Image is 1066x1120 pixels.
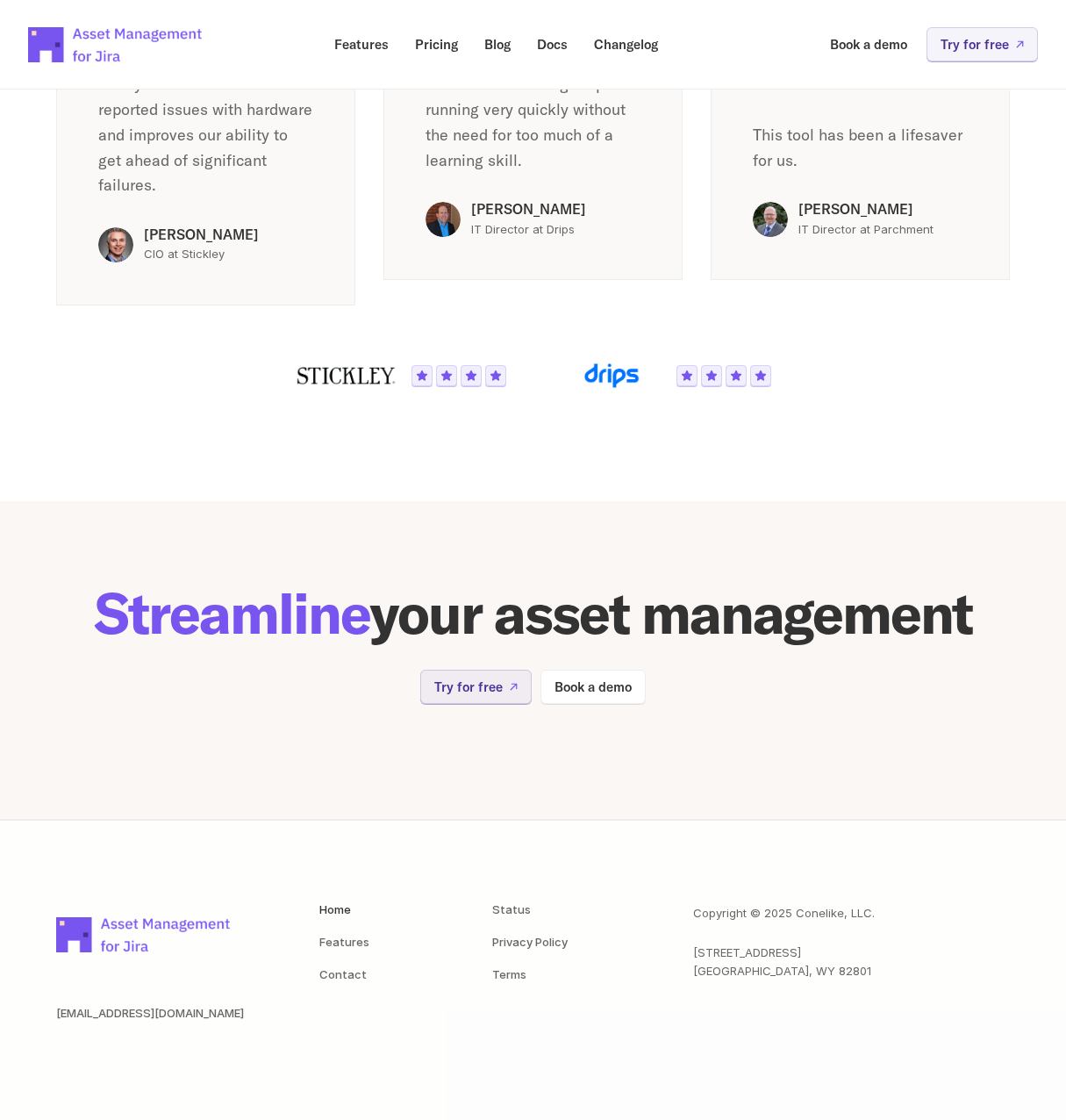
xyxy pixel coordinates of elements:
[594,38,658,51] p: Changelog
[319,935,369,949] a: Features
[403,27,470,61] a: Pricing
[415,38,458,51] p: Pricing
[537,38,568,51] p: Docs
[334,38,389,51] p: Features
[492,902,531,916] a: Status
[144,246,313,264] p: CIO at Stickley
[295,364,397,386] img: Logo
[693,904,875,923] p: Copyright © 2025 Conelike, LLC.
[582,27,670,61] a: Changelog
[471,220,640,239] p: IT Director at Drips
[98,228,133,263] img: Chris H
[56,585,1010,642] h1: your asset management
[94,578,369,649] span: Streamline
[492,935,568,949] a: Privacy Policy
[926,27,1038,61] a: Try for free
[798,220,968,239] p: IT Director at Parchment
[554,680,632,693] p: Book a demo
[420,670,532,704] a: Try for free
[56,1006,244,1020] a: [EMAIL_ADDRESS][DOMAIN_NAME]
[322,27,401,61] a: Features
[941,38,1009,51] p: Try for free
[830,38,907,51] p: Book a demo
[693,964,871,978] span: [GEOGRAPHIC_DATA], WY 82801
[798,202,968,219] p: [PERSON_NAME]
[818,27,919,61] a: Book a demo
[471,202,640,219] p: [PERSON_NAME]
[472,27,523,61] a: Blog
[562,363,662,390] img: Logo
[434,680,503,693] p: Try for free
[540,670,646,704] a: Book a demo
[144,227,313,244] p: [PERSON_NAME]
[693,945,801,959] span: [STREET_ADDRESS]
[319,902,351,916] a: Home
[484,38,511,51] p: Blog
[492,967,526,981] a: Terms
[319,967,367,981] a: Contact
[525,27,580,61] a: Docs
